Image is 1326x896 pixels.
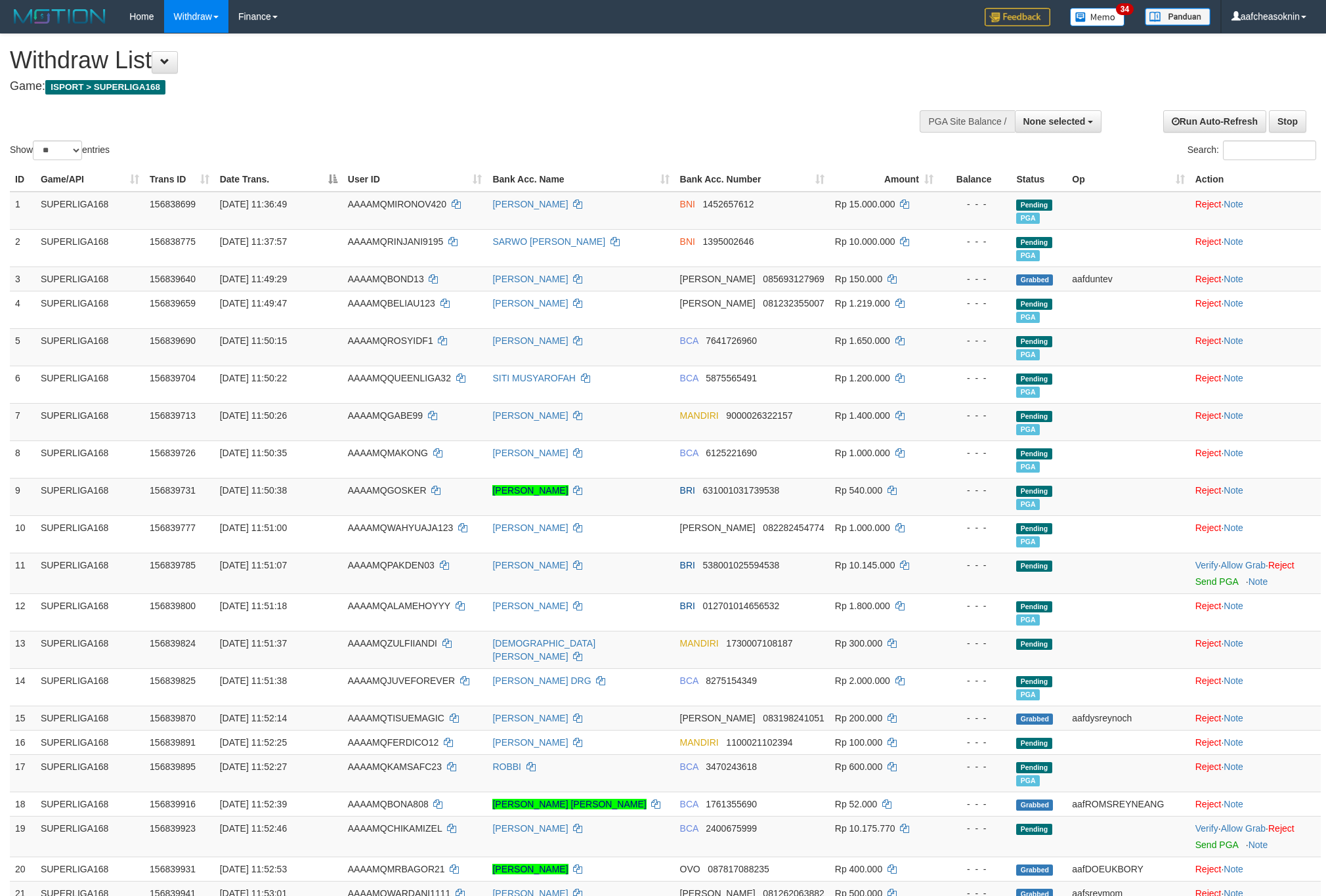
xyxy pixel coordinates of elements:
[492,199,568,209] a: [PERSON_NAME]
[10,754,35,792] td: 17
[1016,499,1039,510] span: Marked by aafsengchandara
[835,737,882,748] span: Rp 100.000
[348,713,444,723] span: AAAAMQTISUEMAGIC
[1016,299,1052,310] span: Pending
[492,601,568,611] a: [PERSON_NAME]
[680,298,756,309] span: [PERSON_NAME]
[680,335,698,346] span: BCA
[10,140,110,160] label: Show entries
[680,410,719,421] span: MANDIRI
[944,674,1006,687] div: - - -
[835,485,882,496] span: Rp 540.000
[944,372,1006,385] div: - - -
[835,335,890,346] span: Rp 1.650.000
[150,601,196,611] span: 156839800
[150,236,196,247] span: 156838775
[492,713,568,723] a: [PERSON_NAME]
[1195,840,1238,850] a: Send PGA
[1195,576,1238,587] a: Send PGA
[1268,560,1294,570] a: Reject
[1190,366,1321,403] td: ·
[220,638,287,649] span: [DATE] 11:51:37
[1224,274,1243,284] a: Note
[680,601,695,611] span: BRI
[487,167,674,192] th: Bank Acc. Name: activate to sort column ascending
[1016,738,1052,749] span: Pending
[1195,713,1222,723] a: Reject
[1268,823,1294,834] a: Reject
[1195,761,1222,772] a: Reject
[675,167,830,192] th: Bank Acc. Number: activate to sort column ascending
[1224,410,1243,421] a: Note
[10,730,35,754] td: 16
[726,410,792,421] span: Copy 9000026322157 to clipboard
[1195,799,1222,809] a: Reject
[1190,593,1321,631] td: ·
[35,267,144,291] td: SUPERLIGA168
[348,298,435,309] span: AAAAMQBELIAU123
[10,47,871,74] h1: Withdraw List
[220,761,287,772] span: [DATE] 11:52:27
[492,485,568,496] a: [PERSON_NAME]
[10,631,35,668] td: 13
[680,236,695,247] span: BNI
[1016,523,1052,534] span: Pending
[1195,335,1222,346] a: Reject
[1190,192,1321,230] td: ·
[492,823,568,834] a: [PERSON_NAME]
[835,236,895,247] span: Rp 10.000.000
[1190,631,1321,668] td: ·
[1016,424,1039,435] span: Marked by aafsoycanthlai
[35,328,144,366] td: SUPERLIGA168
[10,593,35,631] td: 12
[706,448,757,458] span: Copy 6125221690 to clipboard
[1190,267,1321,291] td: ·
[348,274,424,284] span: AAAAMQBOND13
[944,334,1006,347] div: - - -
[150,298,196,309] span: 156839659
[1195,737,1222,748] a: Reject
[220,236,287,247] span: [DATE] 11:37:57
[944,272,1006,286] div: - - -
[220,298,287,309] span: [DATE] 11:49:47
[1016,411,1052,422] span: Pending
[680,199,695,209] span: BNI
[944,559,1006,572] div: - - -
[35,706,144,730] td: SUPERLIGA168
[1190,478,1321,515] td: ·
[1016,762,1052,773] span: Pending
[220,199,287,209] span: [DATE] 11:36:49
[703,560,780,570] span: Copy 538001025594538 to clipboard
[680,560,695,570] span: BRI
[35,553,144,593] td: SUPERLIGA168
[680,523,756,533] span: [PERSON_NAME]
[1016,373,1052,385] span: Pending
[220,274,287,284] span: [DATE] 11:49:29
[1190,291,1321,328] td: ·
[1224,713,1243,723] a: Note
[35,403,144,440] td: SUPERLIGA168
[1190,730,1321,754] td: ·
[348,373,451,383] span: AAAAMQQUEENLIGA32
[1070,8,1125,26] img: Button%20Memo.svg
[10,291,35,328] td: 4
[1224,485,1243,496] a: Note
[680,448,698,458] span: BCA
[1163,110,1266,133] a: Run Auto-Refresh
[1011,167,1067,192] th: Status
[1190,440,1321,478] td: ·
[348,410,423,421] span: AAAAMQGABE99
[1067,167,1189,192] th: Op: activate to sort column ascending
[1195,274,1222,284] a: Reject
[35,192,144,230] td: SUPERLIGA168
[10,668,35,706] td: 14
[150,761,196,772] span: 156839895
[348,675,455,686] span: AAAAMQJUVEFOREVER
[1195,523,1222,533] a: Reject
[1224,864,1243,874] a: Note
[680,274,756,284] span: [PERSON_NAME]
[920,110,1014,133] div: PGA Site Balance /
[10,267,35,291] td: 3
[1016,213,1039,224] span: Marked by aafchhiseyha
[1016,448,1052,459] span: Pending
